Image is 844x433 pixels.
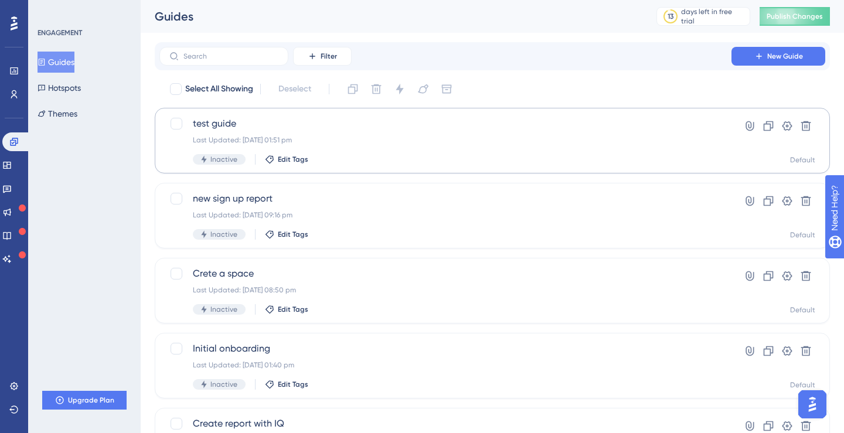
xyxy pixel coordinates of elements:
span: test guide [193,117,698,131]
button: New Guide [731,47,825,66]
div: days left in free trial [681,7,746,26]
div: Default [790,155,815,165]
div: Last Updated: [DATE] 08:50 pm [193,285,698,295]
iframe: UserGuiding AI Assistant Launcher [795,387,830,422]
span: Create report with IQ [193,417,698,431]
button: Filter [293,47,352,66]
div: Default [790,230,815,240]
button: Edit Tags [265,155,308,164]
span: Inactive [210,230,237,239]
span: Edit Tags [278,380,308,389]
span: new sign up report [193,192,698,206]
button: Hotspots [38,77,81,98]
div: Guides [155,8,627,25]
span: New Guide [767,52,803,61]
span: Upgrade Plan [68,396,114,405]
button: Deselect [268,79,322,100]
div: ENGAGEMENT [38,28,82,37]
div: Default [790,380,815,390]
button: Themes [38,103,77,124]
button: Publish Changes [760,7,830,26]
div: Last Updated: [DATE] 09:16 pm [193,210,698,220]
span: Edit Tags [278,305,308,314]
div: Last Updated: [DATE] 01:51 pm [193,135,698,145]
button: Edit Tags [265,305,308,314]
span: Publish Changes [767,12,823,21]
span: Initial onboarding [193,342,698,356]
span: Need Help? [28,3,73,17]
span: Edit Tags [278,155,308,164]
button: Guides [38,52,74,73]
div: Default [790,305,815,315]
span: Inactive [210,155,237,164]
span: Inactive [210,305,237,314]
span: Crete a space [193,267,698,281]
span: Edit Tags [278,230,308,239]
span: Select All Showing [185,82,253,96]
span: Filter [321,52,337,61]
span: Deselect [278,82,311,96]
button: Edit Tags [265,380,308,389]
span: Inactive [210,380,237,389]
div: 13 [668,12,673,21]
button: Edit Tags [265,230,308,239]
button: Upgrade Plan [42,391,127,410]
input: Search [183,52,278,60]
div: Last Updated: [DATE] 01:40 pm [193,360,698,370]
